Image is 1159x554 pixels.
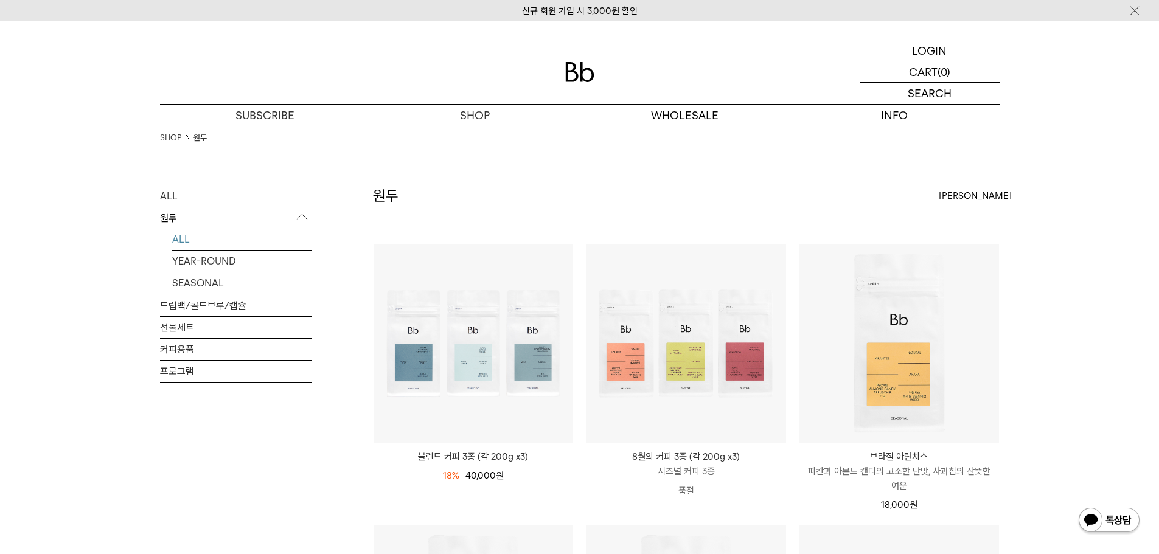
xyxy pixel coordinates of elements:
[374,449,573,464] a: 블렌드 커피 3종 (각 200g x3)
[908,83,952,104] p: SEARCH
[496,470,504,481] span: 원
[172,272,312,294] a: SEASONAL
[172,229,312,250] a: ALL
[160,339,312,360] a: 커피용품
[172,251,312,272] a: YEAR-ROUND
[790,105,1000,126] p: INFO
[373,185,399,206] h2: 원두
[193,132,207,144] a: 원두
[799,464,999,493] p: 피칸과 아몬드 캔디의 고소한 단맛, 사과칩의 산뜻한 여운
[939,189,1012,203] span: [PERSON_NAME]
[586,449,786,464] p: 8월의 커피 3종 (각 200g x3)
[799,449,999,464] p: 브라질 아란치스
[912,40,947,61] p: LOGIN
[938,61,950,82] p: (0)
[565,62,594,82] img: 로고
[580,105,790,126] p: WHOLESALE
[160,185,312,207] a: ALL
[374,244,573,443] img: 블렌드 커피 3종 (각 200g x3)
[881,499,917,510] span: 18,000
[860,61,1000,83] a: CART (0)
[160,105,370,126] a: SUBSCRIBE
[160,361,312,382] a: 프로그램
[160,317,312,338] a: 선물세트
[909,61,938,82] p: CART
[522,5,638,16] a: 신규 회원 가입 시 3,000원 할인
[586,464,786,479] p: 시즈널 커피 3종
[443,468,459,483] div: 18%
[586,479,786,503] p: 품절
[1077,507,1141,536] img: 카카오톡 채널 1:1 채팅 버튼
[370,105,580,126] a: SHOP
[160,295,312,316] a: 드립백/콜드브루/캡슐
[160,132,181,144] a: SHOP
[586,244,786,443] img: 8월의 커피 3종 (각 200g x3)
[860,40,1000,61] a: LOGIN
[799,244,999,443] img: 브라질 아란치스
[586,449,786,479] a: 8월의 커피 3종 (각 200g x3) 시즈널 커피 3종
[160,207,312,229] p: 원두
[910,499,917,510] span: 원
[465,470,504,481] span: 40,000
[799,449,999,493] a: 브라질 아란치스 피칸과 아몬드 캔디의 고소한 단맛, 사과칩의 산뜻한 여운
